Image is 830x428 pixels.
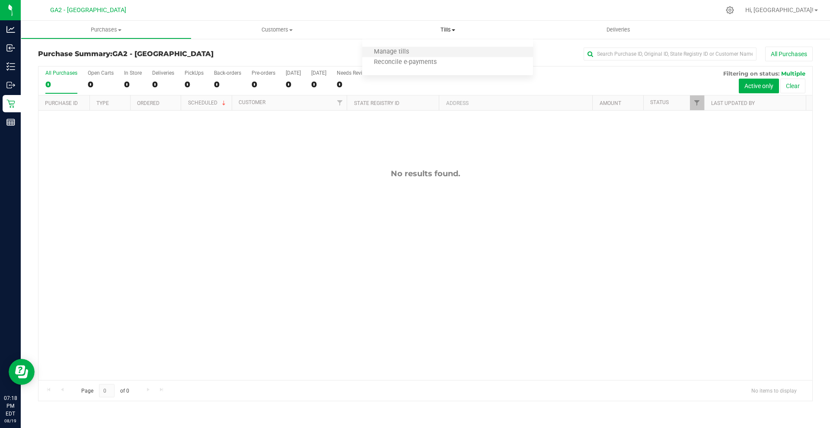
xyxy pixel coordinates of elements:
inline-svg: Analytics [6,25,15,34]
inline-svg: Outbound [6,81,15,89]
a: Customers [192,21,362,39]
button: Active only [739,79,779,93]
div: Open Carts [88,70,114,76]
a: Customer [239,99,265,105]
a: Last Updated By [711,100,755,106]
inline-svg: Inventory [6,62,15,71]
div: 0 [185,79,204,89]
div: PickUps [185,70,204,76]
div: All Purchases [45,70,77,76]
div: 0 [45,79,77,89]
div: Pre-orders [252,70,275,76]
a: Filter [332,95,347,110]
div: In Store [124,70,142,76]
a: Deliveries [533,21,704,39]
div: Deliveries [152,70,174,76]
span: Hi, [GEOGRAPHIC_DATA]! [745,6,814,13]
button: Clear [780,79,805,93]
div: No results found. [38,169,812,178]
th: Address [439,95,592,111]
p: 07:18 PM EDT [4,394,17,418]
a: Tills Manage tills Reconcile e-payments [362,21,533,39]
div: 0 [88,79,114,89]
iframe: Resource center [9,359,35,385]
a: Ordered [137,100,160,106]
span: Tills [362,26,533,34]
span: Multiple [781,70,805,77]
span: Deliveries [595,26,642,34]
span: GA2 - [GEOGRAPHIC_DATA] [50,6,126,14]
button: All Purchases [765,47,813,61]
div: Back-orders [214,70,241,76]
div: 0 [337,79,369,89]
div: 0 [286,79,301,89]
div: [DATE] [286,70,301,76]
span: No items to display [744,384,804,397]
a: Scheduled [188,100,227,106]
p: 08/19 [4,418,17,424]
div: Manage settings [725,6,735,14]
div: 0 [152,79,174,89]
div: Needs Review [337,70,369,76]
a: Type [96,100,109,106]
span: Customers [192,26,362,34]
div: 0 [214,79,241,89]
div: [DATE] [311,70,326,76]
span: Manage tills [362,48,421,56]
span: Reconcile e-payments [362,59,448,66]
a: Filter [690,95,704,110]
inline-svg: Inbound [6,44,15,52]
span: GA2 - [GEOGRAPHIC_DATA] [112,50,214,58]
a: Status [650,99,669,105]
a: Amount [600,100,621,106]
span: Page of 0 [74,384,136,397]
span: Filtering on status: [723,70,779,77]
div: 0 [311,79,326,89]
a: Purchase ID [45,100,78,106]
inline-svg: Retail [6,99,15,108]
input: Search Purchase ID, Original ID, State Registry ID or Customer Name... [584,48,757,60]
h3: Purchase Summary: [38,50,296,58]
inline-svg: Reports [6,118,15,127]
div: 0 [124,79,142,89]
a: Purchases [21,21,192,39]
span: Purchases [21,26,191,34]
div: 0 [252,79,275,89]
a: State Registry ID [354,100,399,106]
